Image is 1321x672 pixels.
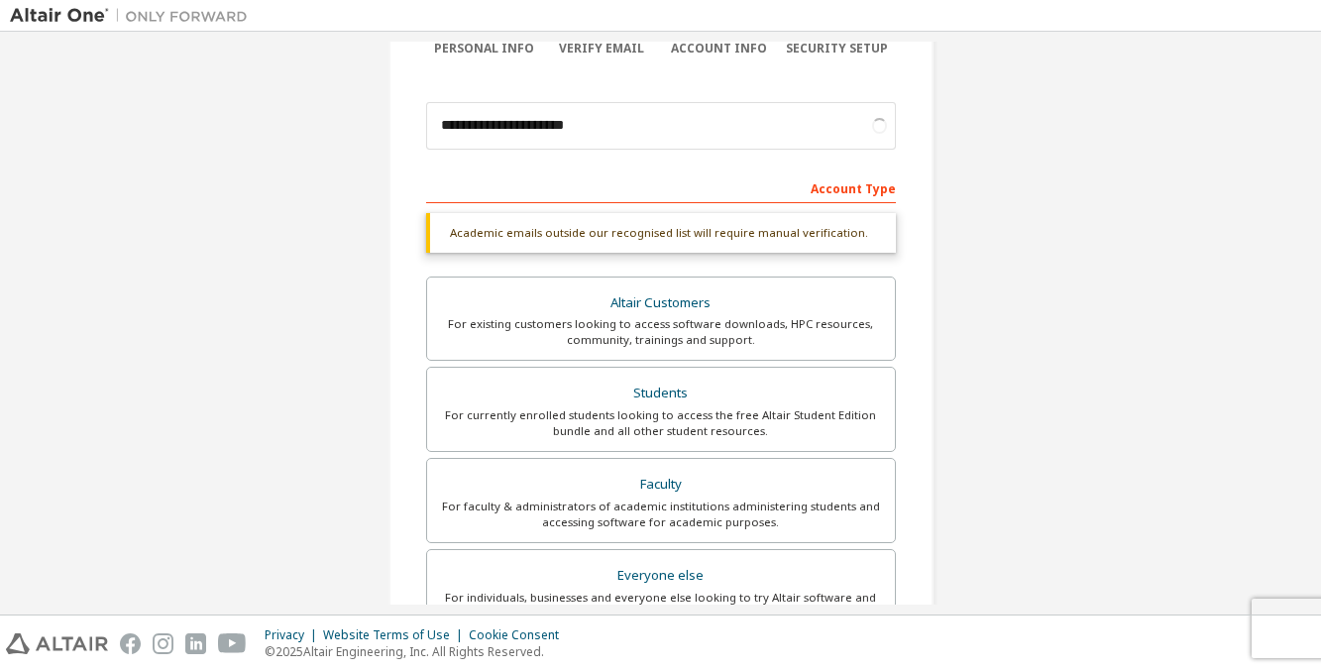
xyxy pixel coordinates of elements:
[543,41,661,56] div: Verify Email
[439,289,883,317] div: Altair Customers
[439,590,883,621] div: For individuals, businesses and everyone else looking to try Altair software and explore our prod...
[6,633,108,654] img: altair_logo.svg
[778,41,896,56] div: Security Setup
[426,171,896,203] div: Account Type
[439,380,883,407] div: Students
[218,633,247,654] img: youtube.svg
[153,633,173,654] img: instagram.svg
[661,41,779,56] div: Account Info
[439,407,883,439] div: For currently enrolled students looking to access the free Altair Student Edition bundle and all ...
[439,499,883,530] div: For faculty & administrators of academic institutions administering students and accessing softwa...
[323,627,469,643] div: Website Terms of Use
[439,316,883,348] div: For existing customers looking to access software downloads, HPC resources, community, trainings ...
[439,471,883,499] div: Faculty
[469,627,571,643] div: Cookie Consent
[265,643,571,660] p: © 2025 Altair Engineering, Inc. All Rights Reserved.
[265,627,323,643] div: Privacy
[426,41,544,56] div: Personal Info
[10,6,258,26] img: Altair One
[120,633,141,654] img: facebook.svg
[185,633,206,654] img: linkedin.svg
[426,213,896,253] div: Academic emails outside our recognised list will require manual verification.
[439,562,883,590] div: Everyone else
